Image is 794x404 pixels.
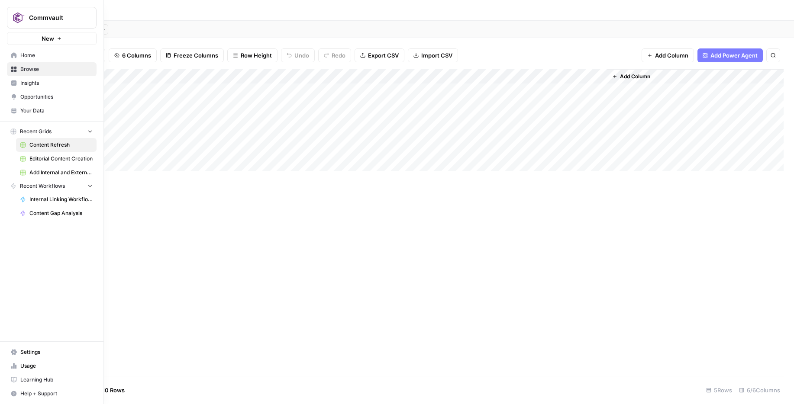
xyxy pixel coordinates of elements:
span: Export CSV [368,51,399,60]
button: 6 Columns [109,48,157,62]
span: Usage [20,362,93,370]
span: Redo [332,51,345,60]
button: Add Power Agent [697,48,763,62]
span: Import CSV [421,51,452,60]
span: New [42,34,54,43]
span: Insights [20,79,93,87]
span: Browse [20,65,93,73]
span: Add Internal and External Links [29,169,93,176]
span: 6 Columns [122,51,151,60]
button: Undo [281,48,315,62]
img: Commvault Logo [10,10,26,26]
span: Undo [294,51,309,60]
span: Freeze Columns [174,51,218,60]
a: Internal Linking Workflow_Blogs [16,192,97,206]
span: Internal Linking Workflow_Blogs [29,196,93,203]
span: Row Height [241,51,272,60]
span: Home [20,51,93,59]
span: Add Column [620,73,650,80]
a: Learning Hub [7,373,97,387]
span: Commvault [29,13,81,22]
button: Import CSV [408,48,458,62]
a: Your Data [7,104,97,118]
span: Help + Support [20,390,93,398]
a: Add Internal and External Links [16,166,97,180]
div: 6/6 Columns [736,383,784,397]
a: Content Refresh [16,138,97,152]
div: 5 Rows [703,383,736,397]
span: Add Column [655,51,688,60]
button: Row Height [227,48,278,62]
button: Redo [318,48,351,62]
a: Browse [7,62,97,76]
a: Usage [7,359,97,373]
a: Home [7,48,97,62]
span: Recent Workflows [20,182,65,190]
a: Editorial Content Creation [16,152,97,166]
span: Learning Hub [20,376,93,384]
a: Insights [7,76,97,90]
button: Recent Workflows [7,180,97,192]
span: Content Gap Analysis [29,209,93,217]
button: Workspace: Commvault [7,7,97,29]
span: Settings [20,348,93,356]
span: Recent Grids [20,128,52,135]
span: Editorial Content Creation [29,155,93,163]
span: Your Data [20,107,93,115]
button: Export CSV [355,48,404,62]
span: Add 10 Rows [90,386,125,394]
a: Settings [7,345,97,359]
a: Content Gap Analysis [16,206,97,220]
button: Add Column [609,71,654,82]
button: Add Column [642,48,694,62]
span: Content Refresh [29,141,93,149]
button: New [7,32,97,45]
span: Add Power Agent [710,51,758,60]
button: Help + Support [7,387,97,401]
button: Freeze Columns [160,48,224,62]
span: Opportunities [20,93,93,101]
a: Opportunities [7,90,97,104]
button: Recent Grids [7,125,97,138]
